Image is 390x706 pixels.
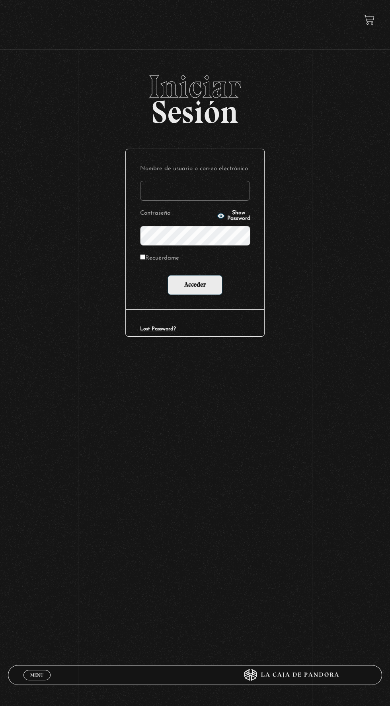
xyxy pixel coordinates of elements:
[140,163,250,175] label: Nombre de usuario o correo electrónico
[8,71,382,122] h2: Sesión
[140,254,145,260] input: Recuérdame
[168,275,222,295] input: Acceder
[140,208,214,219] label: Contraseña
[217,210,250,221] button: Show Password
[227,210,250,221] span: Show Password
[140,326,176,332] a: Lost Password?
[140,253,179,264] label: Recuérdame
[8,71,382,103] span: Iniciar
[364,14,374,25] a: View your shopping cart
